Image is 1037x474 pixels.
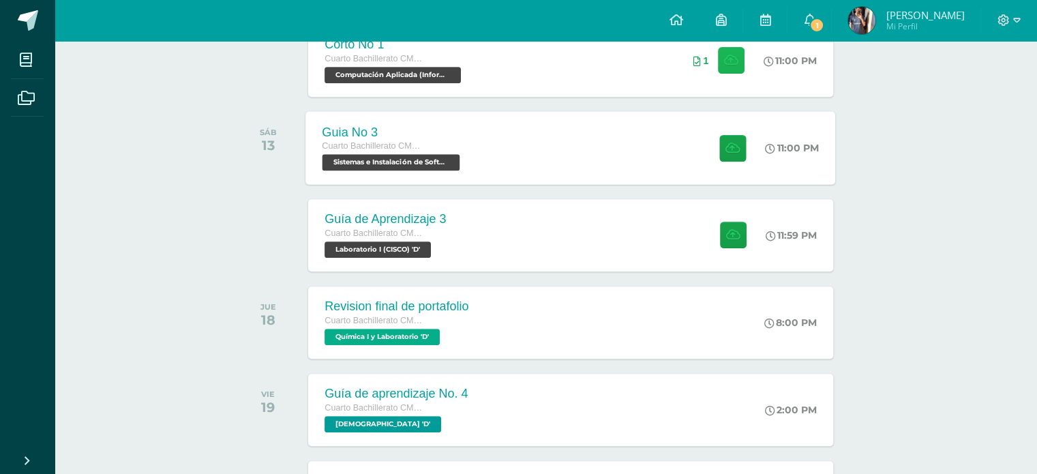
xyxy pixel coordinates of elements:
span: Cuarto Bachillerato CMP Bachillerato en CCLL con Orientación en Computación [325,403,427,413]
img: 98db2abaebcf393532ef91b5960c49aa.png [848,7,875,34]
div: 2:00 PM [765,404,817,416]
span: Química I y Laboratorio 'D' [325,329,440,345]
div: Archivos entregados [693,55,708,66]
div: 13 [260,137,277,153]
div: 11:00 PM [764,55,817,67]
div: Guía de aprendizaje No. 4 [325,387,468,401]
span: [PERSON_NAME] [886,8,964,22]
span: Computación Aplicada (Informática) 'D' [325,67,461,83]
span: Cuarto Bachillerato CMP Bachillerato en CCLL con Orientación en Computación [325,228,427,238]
div: Corto No 1 [325,38,464,52]
span: 1 [809,18,824,33]
span: Cuarto Bachillerato CMP Bachillerato en CCLL con Orientación en Computación [322,141,426,151]
div: 8:00 PM [764,316,817,329]
span: Cuarto Bachillerato CMP Bachillerato en CCLL con Orientación en Computación [325,316,427,325]
div: 19 [261,399,275,415]
div: 11:59 PM [766,229,817,241]
div: Revision final de portafolio [325,299,468,314]
span: Sistemas e Instalación de Software (Desarrollo de Software) 'D' [322,154,460,171]
div: Guia No 3 [322,125,464,139]
div: Guía de Aprendizaje 3 [325,212,446,226]
span: Laboratorio I (CISCO) 'D' [325,241,431,258]
div: JUE [260,302,276,312]
div: SÁB [260,128,277,137]
div: VIE [261,389,275,399]
span: Mi Perfil [886,20,964,32]
div: 11:00 PM [766,142,820,154]
div: 18 [260,312,276,328]
span: Cuarto Bachillerato CMP Bachillerato en CCLL con Orientación en Computación [325,54,427,63]
span: Biblia 'D' [325,416,441,432]
span: 1 [703,55,708,66]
